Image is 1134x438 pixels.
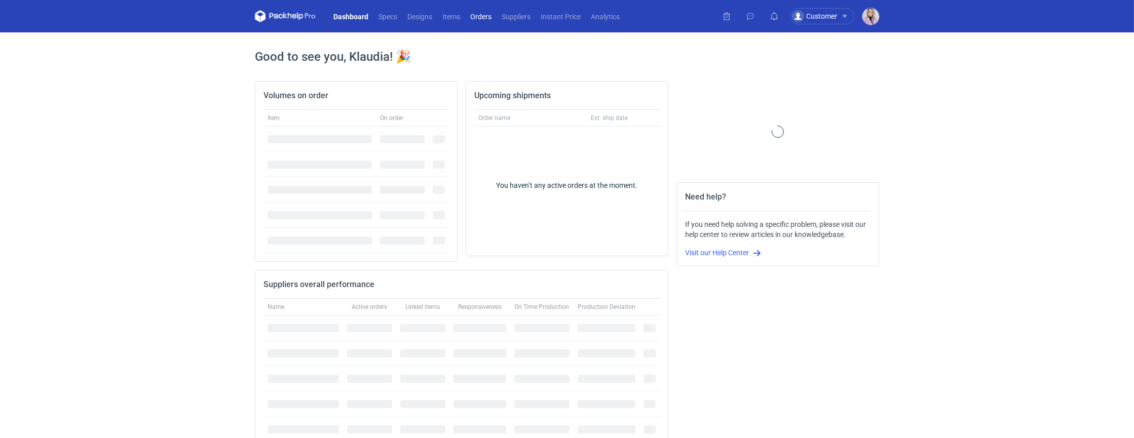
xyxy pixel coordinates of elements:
h1: Good to see you, Klaudia! 🎉 [255,49,879,65]
div: Customer [792,10,837,22]
span: Responsiveness [458,303,502,311]
button: Customer [790,8,862,24]
a: Designs [402,10,437,22]
a: Orders [465,10,497,22]
div: If you need help solving a specific problem, please visit our help center to review articles in o... [685,219,871,240]
span: Active orders [352,303,388,311]
span: Linked items [406,303,440,311]
a: Analytics [586,10,625,22]
a: Visit our Help Center [685,249,761,257]
a: Items [437,10,465,22]
span: Item [268,114,280,122]
img: Klaudia Wiśniewska [862,8,879,25]
h2: Suppliers overall performance [263,278,374,291]
span: On Time Production [515,303,570,311]
a: Instant Price [536,10,586,22]
h2: Upcoming shipments [474,90,551,102]
div: You haven’t any active orders at the moment. [474,180,660,190]
a: Suppliers [497,10,536,22]
span: Name [268,303,284,311]
span: Production Deviation [578,303,635,311]
span: On order [380,114,403,122]
a: Dashboard [328,10,373,22]
h2: Volumes on order [263,90,328,102]
h2: Need help? [685,191,726,203]
a: Specs [373,10,402,22]
svg: Packhelp Pro [255,10,316,22]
